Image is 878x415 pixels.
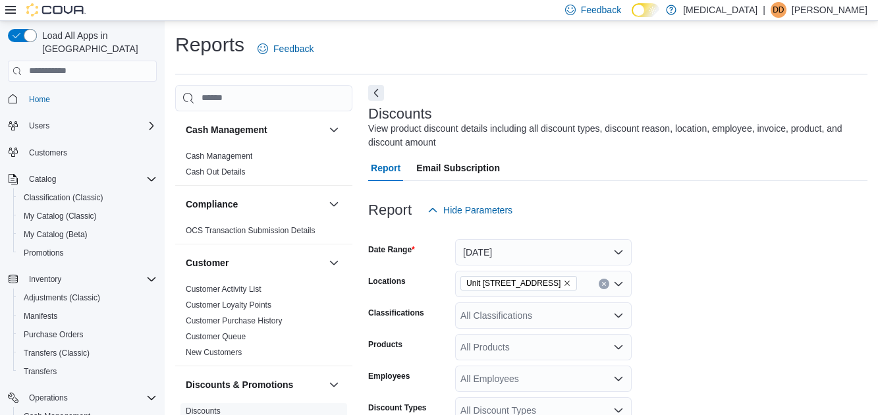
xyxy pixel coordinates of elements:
span: My Catalog (Beta) [18,227,157,242]
button: Users [3,117,162,135]
span: Purchase Orders [18,327,157,343]
span: Transfers [24,366,57,377]
div: View product discount details including all discount types, discount reason, location, employee, ... [368,122,861,150]
span: Users [24,118,157,134]
h3: Report [368,202,412,218]
span: Adjustments (Classic) [18,290,157,306]
span: Feedback [581,3,621,16]
h3: Discounts [368,106,432,122]
div: Diego de Azevedo [771,2,786,18]
button: Cash Management [326,122,342,138]
button: My Catalog (Beta) [13,225,162,244]
a: Feedback [252,36,319,62]
a: Manifests [18,308,63,324]
button: Customer [326,255,342,271]
span: Promotions [18,245,157,261]
div: Cash Management [175,148,352,185]
button: Customer [186,256,323,269]
h1: Reports [175,32,244,58]
label: Employees [368,371,410,381]
span: Cash Management [186,151,252,161]
a: Customers [24,145,72,161]
h3: Cash Management [186,123,267,136]
span: Transfers [18,364,157,379]
button: Open list of options [613,342,624,352]
p: | [763,2,765,18]
button: Purchase Orders [13,325,162,344]
span: Catalog [29,174,56,184]
button: Customers [3,143,162,162]
button: Transfers (Classic) [13,344,162,362]
button: My Catalog (Classic) [13,207,162,225]
span: OCS Transaction Submission Details [186,225,316,236]
button: Operations [24,390,73,406]
span: Operations [29,393,68,403]
span: Customer Activity List [186,284,261,294]
button: Operations [3,389,162,407]
button: Open list of options [613,279,624,289]
span: Load All Apps in [GEOGRAPHIC_DATA] [37,29,157,55]
span: Home [24,91,157,107]
span: Inventory [29,274,61,285]
span: My Catalog (Classic) [18,208,157,224]
button: Promotions [13,244,162,262]
span: Email Subscription [416,155,500,181]
button: Transfers [13,362,162,381]
label: Classifications [368,308,424,318]
span: Hide Parameters [443,204,512,217]
a: Customer Purchase History [186,316,283,325]
span: Report [371,155,400,181]
button: Home [3,90,162,109]
button: Open list of options [613,310,624,321]
a: Customer Loyalty Points [186,300,271,310]
a: Adjustments (Classic) [18,290,105,306]
span: New Customers [186,347,242,358]
span: Home [29,94,50,105]
span: Unit [STREET_ADDRESS] [466,277,561,290]
p: [PERSON_NAME] [792,2,867,18]
span: Classification (Classic) [18,190,157,206]
a: My Catalog (Beta) [18,227,93,242]
button: Next [368,85,384,101]
div: Customer [175,281,352,366]
button: Discounts & Promotions [186,378,323,391]
span: Classification (Classic) [24,192,103,203]
span: Manifests [18,308,157,324]
span: Transfers (Classic) [24,348,90,358]
button: Inventory [24,271,67,287]
a: New Customers [186,348,242,357]
span: Transfers (Classic) [18,345,157,361]
span: Manifests [24,311,57,321]
button: Open list of options [613,373,624,384]
button: [DATE] [455,239,632,265]
a: My Catalog (Classic) [18,208,102,224]
span: Unit 385 North Dollarton Highway [460,276,577,290]
button: Clear input [599,279,609,289]
a: Cash Out Details [186,167,246,177]
a: Transfers [18,364,62,379]
button: Adjustments (Classic) [13,289,162,307]
label: Date Range [368,244,415,255]
span: Customer Queue [186,331,246,342]
span: Inventory [24,271,157,287]
label: Products [368,339,402,350]
a: Customer Queue [186,332,246,341]
button: Inventory [3,270,162,289]
a: Customer Activity List [186,285,261,294]
button: Compliance [326,196,342,212]
a: Purchase Orders [18,327,89,343]
a: OCS Transaction Submission Details [186,226,316,235]
span: My Catalog (Beta) [24,229,88,240]
button: Discounts & Promotions [326,377,342,393]
button: Classification (Classic) [13,188,162,207]
a: Cash Management [186,152,252,161]
span: Users [29,121,49,131]
button: Hide Parameters [422,197,518,223]
label: Locations [368,276,406,287]
span: My Catalog (Classic) [24,211,97,221]
button: Cash Management [186,123,323,136]
span: Feedback [273,42,314,55]
span: Adjustments (Classic) [24,292,100,303]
